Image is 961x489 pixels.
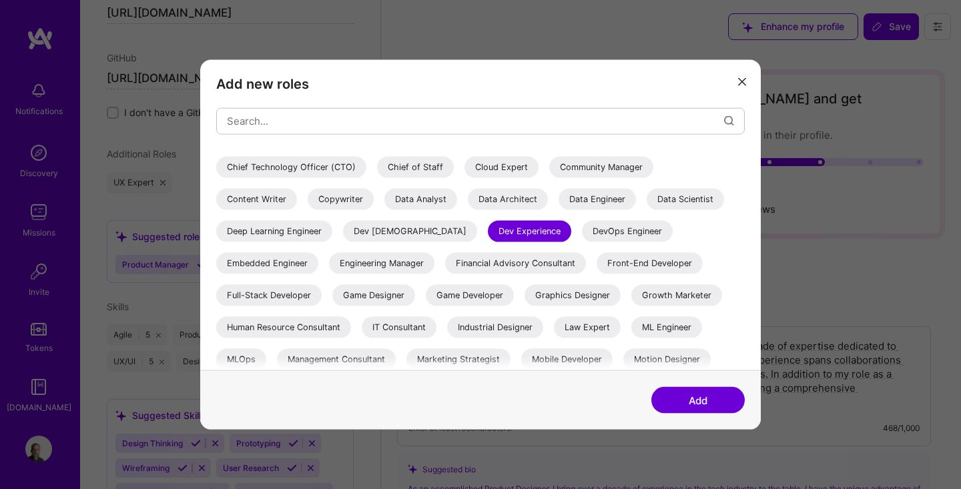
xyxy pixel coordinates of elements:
div: Game Designer [332,284,415,306]
div: Deep Learning Engineer [216,220,332,241]
div: Growth Marketer [631,284,722,306]
div: Dev Experience [488,220,571,241]
div: Mobile Developer [521,348,613,370]
div: Data Engineer [559,188,636,209]
input: Search... [227,104,724,138]
div: Copywriter [308,188,374,209]
div: MLOps [216,348,266,370]
div: Front-End Developer [597,252,703,274]
div: Chief Technology Officer (CTO) [216,156,366,177]
div: Data Analyst [384,188,457,209]
div: Engineering Manager [329,252,434,274]
div: Embedded Engineer [216,252,318,274]
h3: Add new roles [216,75,745,91]
div: Chief of Staff [377,156,454,177]
div: Data Scientist [647,188,724,209]
div: IT Consultant [362,316,436,338]
div: Law Expert [554,316,621,338]
div: DevOps Engineer [582,220,673,241]
div: ML Engineer [631,316,702,338]
div: Management Consultant [277,348,396,370]
i: icon Search [724,116,734,126]
div: Motion Designer [623,348,711,370]
div: Financial Advisory Consultant [445,252,586,274]
div: Content Writer [216,188,297,209]
button: Add [651,387,745,414]
div: Cloud Expert [464,156,539,177]
div: Marketing Strategist [406,348,511,370]
i: icon Close [738,78,746,86]
div: modal [200,59,761,430]
div: Full-Stack Developer [216,284,322,306]
div: Data Architect [468,188,548,209]
div: Community Manager [549,156,653,177]
div: Human Resource Consultant [216,316,351,338]
div: Graphics Designer [525,284,621,306]
div: Dev [DEMOGRAPHIC_DATA] [343,220,477,241]
div: Game Developer [426,284,514,306]
div: Industrial Designer [447,316,543,338]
